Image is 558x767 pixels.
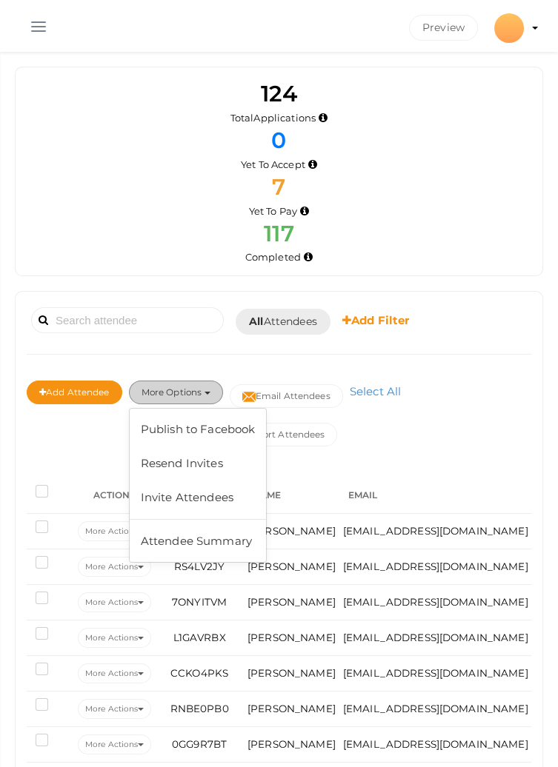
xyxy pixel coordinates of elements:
span: Attendees [249,314,317,329]
b: All [249,315,263,328]
span: [EMAIL_ADDRESS][DOMAIN_NAME] [343,596,528,608]
button: Preview [409,15,478,41]
span: 117 [264,220,293,247]
span: Yet To Accept [241,158,305,170]
button: More Actions [78,521,151,541]
span: [PERSON_NAME] [248,525,336,537]
th: NAME [244,477,339,514]
span: [EMAIL_ADDRESS][DOMAIN_NAME] [343,703,528,714]
a: Publish to Facebook [130,412,267,446]
span: 7ONYITVM [172,596,227,608]
span: Completed [245,251,301,263]
button: Add Attendee [27,381,122,404]
button: More Actions [78,628,151,648]
a: Use this button to resend invitation to all the invitees ( except those with status : 'Requested'... [130,446,267,480]
span: 7 [272,173,285,201]
button: More Options [129,381,223,404]
span: CCKO4PKS [170,667,228,679]
button: Export Attendees [221,423,338,446]
span: [EMAIL_ADDRESS][DOMAIN_NAME] [343,632,528,643]
button: Email Attendees [230,384,343,408]
span: Total [230,112,316,124]
span: 124 [261,80,296,107]
a: Attendee Summary [130,524,267,558]
a: Select All [346,384,405,398]
a: Invite Attendees [130,480,267,515]
span: RS4LV2JY [174,560,225,572]
button: More Actions [78,734,151,754]
span: [EMAIL_ADDRESS][DOMAIN_NAME] [343,738,528,750]
i: Total number of applications [319,114,328,122]
i: Accepted by organizer and yet to make payment [300,207,309,215]
span: [PERSON_NAME] [248,703,336,714]
button: More Actions [78,663,151,683]
button: More Actions [78,592,151,612]
span: [PERSON_NAME] [248,596,336,608]
span: [PERSON_NAME] [248,632,336,643]
span: 0GG9R7BT [172,738,227,750]
i: Accepted and completed payment succesfully [304,253,313,261]
span: [PERSON_NAME] [248,667,336,679]
th: ACTIONS [74,477,155,514]
b: Add Filter [342,313,410,327]
span: Yet To Pay [249,205,297,217]
span: L1GAVRBX [173,632,226,643]
span: [EMAIL_ADDRESS][DOMAIN_NAME] [343,525,528,537]
span: [EMAIL_ADDRESS][DOMAIN_NAME] [343,560,528,572]
span: 0 [271,127,286,154]
span: [PERSON_NAME] [248,738,336,750]
i: Yet to be accepted by organizer [308,161,317,169]
input: Search attendee [31,307,224,333]
img: mail-filled.svg [242,390,256,403]
span: [EMAIL_ADDRESS][DOMAIN_NAME] [343,667,528,679]
span: Applications [253,112,316,124]
span: RNBE0PB0 [170,703,229,714]
span: [PERSON_NAME] [248,560,336,572]
button: More Actions [78,557,151,577]
button: More Actions [78,699,151,719]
